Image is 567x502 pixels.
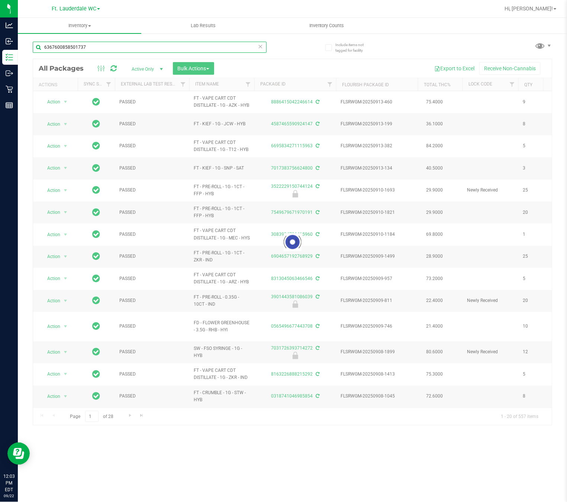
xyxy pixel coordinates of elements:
span: Clear [258,42,263,51]
inline-svg: Analytics [6,22,13,29]
span: Hi, [PERSON_NAME]! [505,6,553,12]
input: Search Package ID, Item Name, SKU, Lot or Part Number... [33,42,267,53]
a: Lab Results [141,18,265,33]
a: Inventory [18,18,141,33]
inline-svg: Outbound [6,70,13,77]
span: Inventory [18,22,141,29]
inline-svg: Inbound [6,38,13,45]
a: Inventory Counts [265,18,389,33]
iframe: Resource center [7,443,30,465]
inline-svg: Retail [6,86,13,93]
inline-svg: Inventory [6,54,13,61]
span: Lab Results [181,22,226,29]
span: Inventory Counts [299,22,354,29]
inline-svg: Reports [6,102,13,109]
p: 09/22 [3,493,15,499]
span: Ft. Lauderdale WC [52,6,96,12]
span: Include items not tagged for facility [335,42,373,53]
p: 12:03 PM EDT [3,473,15,493]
